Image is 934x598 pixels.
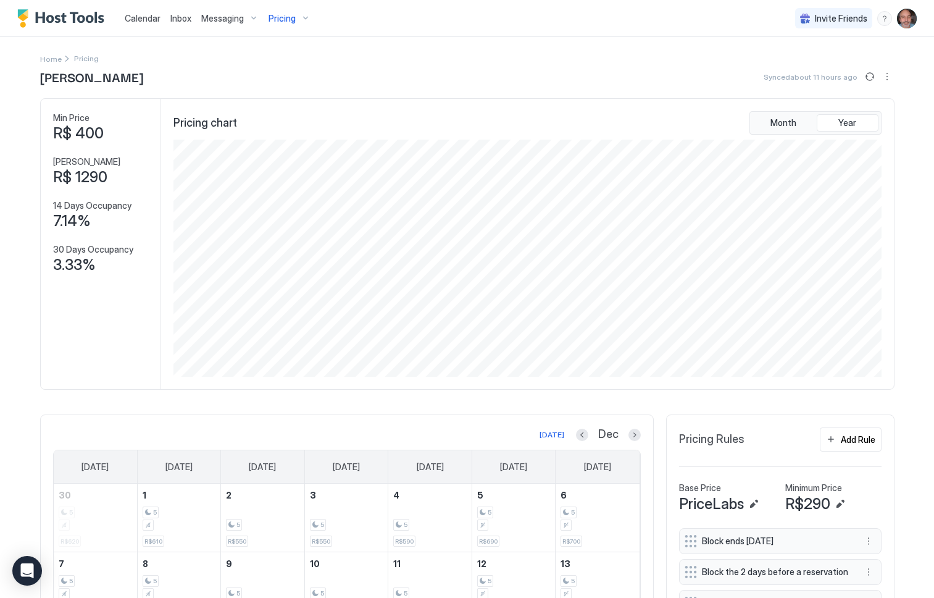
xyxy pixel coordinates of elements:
[144,537,162,545] span: R$610
[472,552,556,575] a: December 12, 2025
[53,256,96,274] span: 3.33%
[236,521,240,529] span: 5
[40,52,62,65] div: Breadcrumb
[838,117,856,128] span: Year
[137,484,221,552] td: December 1, 2025
[417,461,444,473] span: [DATE]
[877,11,892,26] div: menu
[59,490,71,500] span: 30
[488,450,540,484] a: Friday
[679,432,744,447] span: Pricing Rules
[310,558,320,569] span: 10
[40,67,143,86] span: [PERSON_NAME]
[862,69,877,84] button: Sync prices
[320,521,324,529] span: 5
[571,577,575,585] span: 5
[479,537,498,545] span: R$690
[173,116,237,130] span: Pricing chart
[679,495,744,513] span: PriceLabs
[538,427,566,442] button: [DATE]
[572,450,623,484] a: Saturday
[138,552,221,575] a: December 8, 2025
[584,461,611,473] span: [DATE]
[304,484,388,552] td: December 3, 2025
[561,490,567,500] span: 6
[393,558,401,569] span: 11
[74,54,99,63] span: Breadcrumb
[153,508,157,516] span: 5
[477,490,483,500] span: 5
[488,508,491,516] span: 5
[562,537,580,545] span: R$700
[54,552,137,575] a: December 7, 2025
[228,537,246,545] span: R$550
[125,13,161,23] span: Calendar
[165,461,193,473] span: [DATE]
[40,54,62,64] span: Home
[226,490,231,500] span: 2
[201,13,244,24] span: Messaging
[556,552,639,575] a: December 13, 2025
[153,450,205,484] a: Monday
[69,450,121,484] a: Sunday
[820,427,882,452] button: Add Rule
[488,577,491,585] span: 5
[59,558,64,569] span: 7
[477,558,486,569] span: 12
[540,429,564,440] div: [DATE]
[500,461,527,473] span: [DATE]
[312,537,330,545] span: R$550
[770,117,796,128] span: Month
[785,482,842,494] span: Minimum Price
[12,556,42,586] div: Open Intercom Messenger
[702,566,849,578] span: Block the 2 days before a reservation
[472,484,556,552] td: December 5, 2025
[556,484,640,552] td: December 6, 2025
[679,482,721,494] span: Base Price
[472,484,556,507] a: December 5, 2025
[53,156,120,167] span: [PERSON_NAME]
[69,577,73,585] span: 5
[395,537,414,545] span: R$590
[170,12,191,25] a: Inbox
[628,429,641,441] button: Next month
[880,69,894,84] button: More options
[702,536,849,547] span: Block ends [DATE]
[249,461,276,473] span: [DATE]
[269,13,296,24] span: Pricing
[221,484,305,552] td: December 2, 2025
[753,114,814,132] button: Month
[54,484,137,507] a: November 30, 2025
[861,565,876,579] div: menu
[861,534,876,549] div: menu
[320,589,324,597] span: 5
[54,484,138,552] td: November 30, 2025
[236,589,240,597] span: 5
[153,577,157,585] span: 5
[53,244,133,255] span: 30 Days Occupancy
[393,490,399,500] span: 4
[53,168,107,187] span: R$ 1290
[861,565,876,579] button: More options
[841,433,875,446] div: Add Rule
[817,114,878,132] button: Year
[404,450,456,484] a: Thursday
[333,461,360,473] span: [DATE]
[226,558,232,569] span: 9
[236,450,288,484] a: Tuesday
[749,111,882,135] div: tab-group
[305,552,388,575] a: December 10, 2025
[388,552,472,575] a: December 11, 2025
[576,429,588,441] button: Previous month
[764,72,857,82] span: Synced about 11 hours ago
[833,497,848,512] button: Edit
[815,13,867,24] span: Invite Friends
[221,552,304,575] a: December 9, 2025
[138,484,221,507] a: December 1, 2025
[170,13,191,23] span: Inbox
[561,558,570,569] span: 13
[143,490,146,500] span: 1
[897,9,917,28] div: User profile
[53,112,90,124] span: Min Price
[598,427,619,442] span: Dec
